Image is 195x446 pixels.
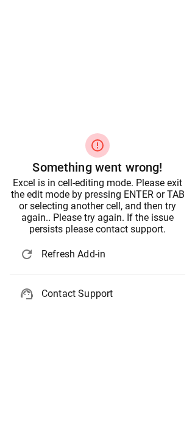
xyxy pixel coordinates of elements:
[10,177,185,235] div: Excel is in cell-editing mode. Please exit the edit mode by pressing ENTER or TAB or selecting an...
[10,158,185,177] h6: Something went wrong!
[19,247,34,262] span: refresh
[90,138,105,153] span: error_outline
[19,287,34,301] span: support_agent
[41,247,175,262] span: Refresh Add-in
[41,287,175,301] span: Contact Support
